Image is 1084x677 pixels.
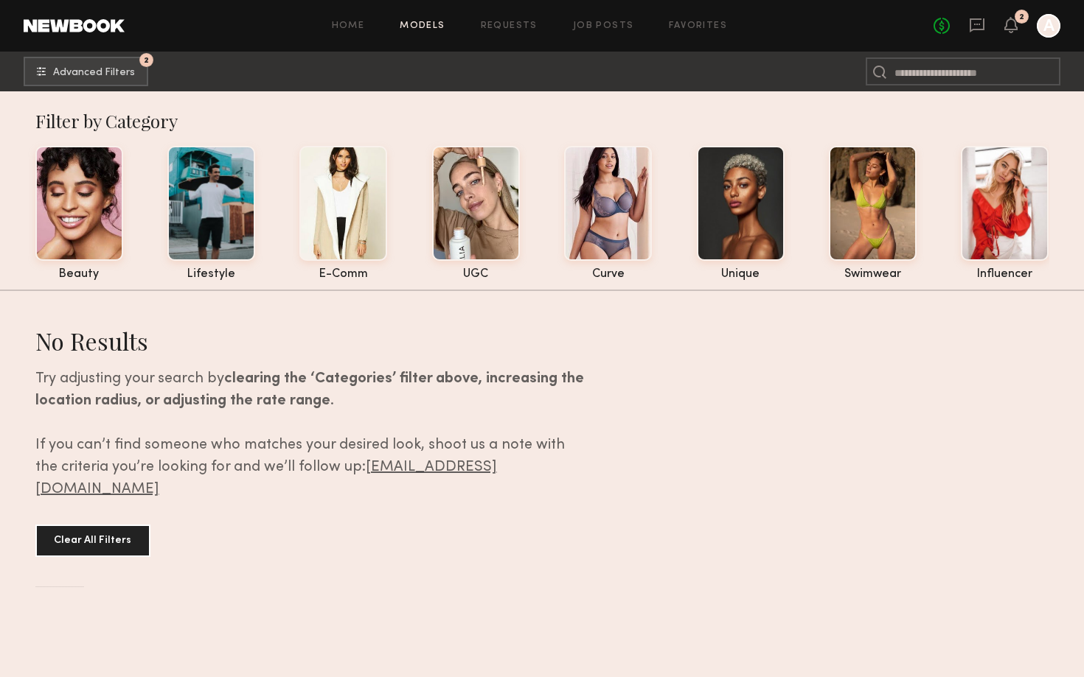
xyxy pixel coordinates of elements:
div: No Results [35,325,584,357]
div: beauty [35,268,123,281]
button: 2Advanced Filters [24,57,148,86]
div: e-comm [299,268,387,281]
span: Advanced Filters [53,68,135,78]
div: influencer [961,268,1049,281]
a: Home [332,21,365,31]
div: curve [564,268,652,281]
div: lifestyle [167,268,255,281]
a: Requests [481,21,538,31]
div: swimwear [829,268,917,281]
a: Job Posts [573,21,634,31]
button: Clear All Filters [35,525,150,557]
div: Filter by Category [35,109,1049,133]
b: clearing the ‘Categories’ filter above, increasing the location radius, or adjusting the rate range [35,372,584,408]
div: Try adjusting your search by . If you can’t find someone who matches your desired look, shoot us ... [35,368,584,501]
a: Favorites [669,21,727,31]
div: UGC [432,268,520,281]
div: unique [697,268,785,281]
a: A [1037,14,1060,38]
span: 2 [144,57,149,63]
a: Models [400,21,445,31]
div: 2 [1019,13,1024,21]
